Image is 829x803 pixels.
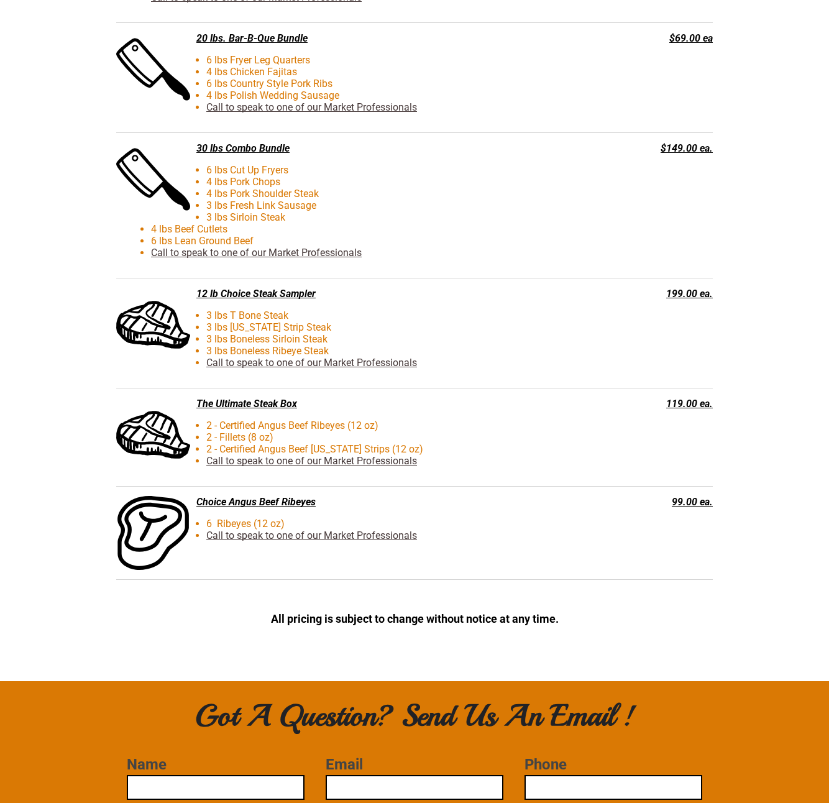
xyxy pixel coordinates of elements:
div: 99.00 ea. [593,496,713,508]
li: 3 lbs [US_STATE] Strip Steak [151,321,597,333]
li: 3 lbs Fresh Link Sausage [151,200,597,211]
li: 3 lbs Boneless Sirloin Steak [151,333,597,345]
a: Call to speak to one of our Market Professionals [206,455,417,467]
label: Name [127,756,305,773]
div: 119.00 ea. [593,398,713,410]
span: All pricing is subject to change without notice at any time. [271,612,559,625]
div: $149.00 ea. [593,142,713,154]
a: Call to speak to one of our Market Professionals [206,530,417,541]
li: 3 lbs T Bone Steak [151,310,597,321]
a: Call to speak to one of our Market Professionals [206,357,417,369]
a: Call to speak to one of our Market Professionals [151,247,362,259]
li: 6 lbs Fryer Leg Quarters [151,54,597,66]
li: 4 lbs Beef Cutlets [151,223,597,235]
label: Phone [524,756,702,773]
div: Choice Angus Beef Ribeyes [116,496,587,508]
div: 30 lbs Combo Bundle [116,142,587,154]
div: 20 lbs. Bar-B-Que Bundle [116,32,587,44]
li: 4 lbs Pork Shoulder Steak [151,188,597,200]
div: 199.00 ea. [593,288,713,300]
li: 6 lbs Country Style Pork Ribs [151,78,597,89]
div: $69.00 ea [593,32,713,44]
label: Email [326,756,503,773]
a: Call to speak to one of our Market Professionals [206,101,417,113]
li: 3 lbs Sirloin Steak [151,211,597,223]
li: 6 lbs Cut Up Fryers [151,164,597,176]
div: The Ultimate Steak Box [116,398,587,410]
div: 12 lb Choice Steak Sampler [116,288,587,300]
li: 4 lbs Polish Wedding Sausage [151,89,597,101]
li: 4 lbs Pork Chops [151,176,597,188]
li: 6 Ribeyes (12 oz) [151,518,597,530]
li: 2 - Certified Angus Beef [US_STATE] Strips (12 oz) [151,443,597,455]
li: 6 lbs Lean Ground Beef [151,235,597,247]
li: 2 - Fillets (8 oz) [151,431,597,443]
li: 3 lbs Boneless Ribeye Steak [151,345,597,357]
li: 4 lbs Chicken Fajitas [151,66,597,78]
li: 2 - Certified Angus Beef Ribeyes (12 oz) [151,420,597,431]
